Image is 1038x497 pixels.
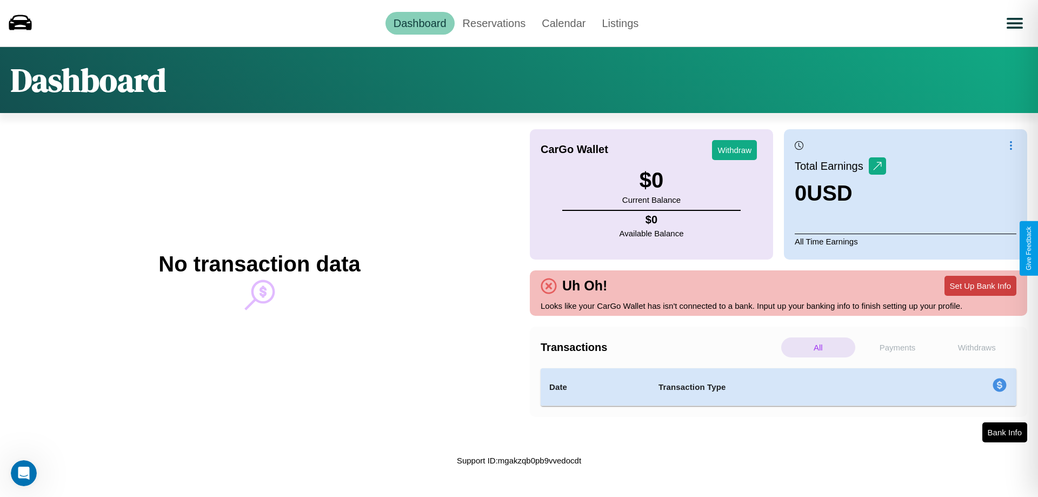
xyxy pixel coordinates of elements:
[541,299,1016,313] p: Looks like your CarGo Wallet has isn't connected to a bank. Input up your banking info to finish ...
[861,337,935,357] p: Payments
[534,12,594,35] a: Calendar
[158,252,360,276] h2: No transaction data
[658,381,904,394] h4: Transaction Type
[541,341,778,354] h4: Transactions
[795,181,886,206] h3: 0 USD
[982,422,1027,442] button: Bank Info
[944,276,1016,296] button: Set Up Bank Info
[620,226,684,241] p: Available Balance
[455,12,534,35] a: Reservations
[11,460,37,486] iframe: Intercom live chat
[622,193,681,207] p: Current Balance
[620,214,684,226] h4: $ 0
[1000,8,1030,38] button: Open menu
[940,337,1014,357] p: Withdraws
[457,453,581,468] p: Support ID: mgakzqb0pb9vvedocdt
[549,381,641,394] h4: Date
[541,143,608,156] h4: CarGo Wallet
[594,12,647,35] a: Listings
[541,368,1016,406] table: simple table
[1025,227,1033,270] div: Give Feedback
[781,337,855,357] p: All
[622,168,681,193] h3: $ 0
[385,12,455,35] a: Dashboard
[795,234,1016,249] p: All Time Earnings
[557,278,613,294] h4: Uh Oh!
[795,156,869,176] p: Total Earnings
[11,58,166,102] h1: Dashboard
[712,140,757,160] button: Withdraw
